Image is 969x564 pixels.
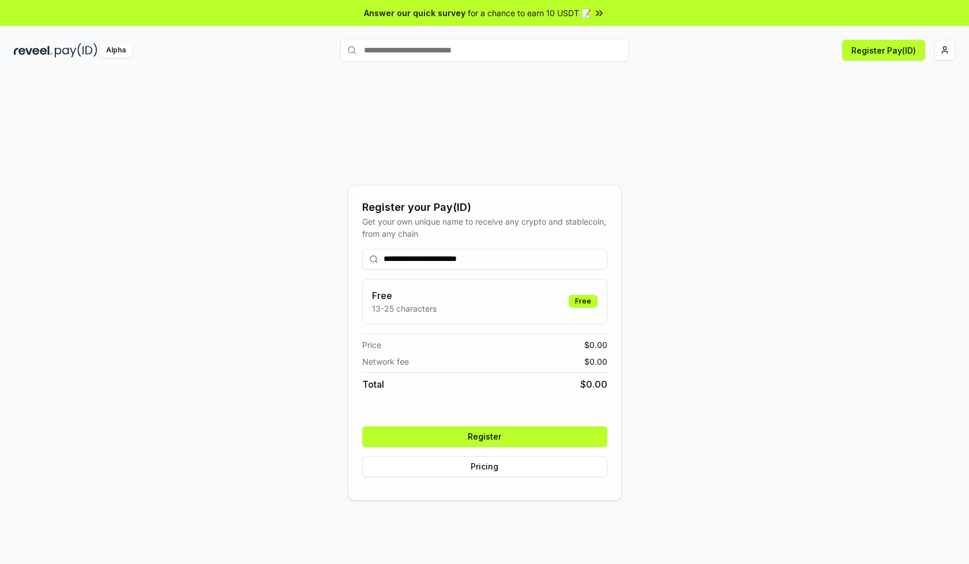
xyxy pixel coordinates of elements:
span: Total [362,377,384,391]
span: $ 0.00 [580,377,607,391]
img: reveel_dark [14,43,52,58]
img: pay_id [55,43,97,58]
button: Pricing [362,456,607,477]
span: $ 0.00 [584,339,607,351]
button: Register [362,426,607,447]
p: 13-25 characters [372,302,437,315]
div: Get your own unique name to receive any crypto and stablecoin, from any chain [362,215,607,240]
button: Register Pay(ID) [842,40,925,60]
span: $ 0.00 [584,355,607,368]
div: Register your Pay(ID) [362,199,607,215]
span: Answer our quick survey [364,7,465,19]
span: for a chance to earn 10 USDT 📝 [468,7,591,19]
div: Alpha [100,43,132,58]
span: Price [362,339,381,351]
h3: Free [372,289,437,302]
div: Free [569,295,598,308]
span: Network fee [362,355,409,368]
